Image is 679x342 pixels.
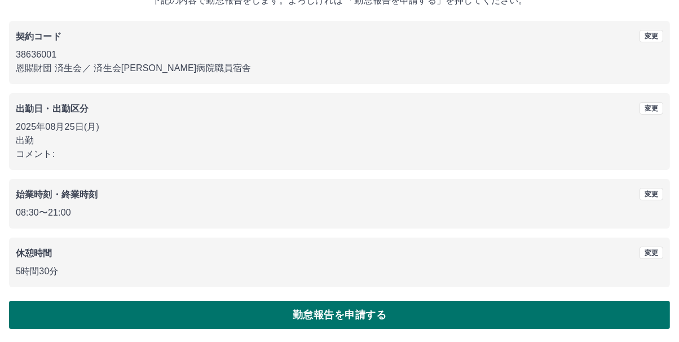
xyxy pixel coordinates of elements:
[16,48,663,62] p: 38636001
[16,134,663,147] p: 出勤
[16,248,52,258] b: 休憩時間
[9,301,670,329] button: 勤怠報告を申請する
[16,147,663,161] p: コメント:
[16,190,98,199] b: 始業時刻・終業時刻
[16,104,89,113] b: 出勤日・出勤区分
[16,265,663,278] p: 5時間30分
[16,120,663,134] p: 2025年08月25日(月)
[16,62,663,75] p: 恩賜財団 済生会 ／ 済生会[PERSON_NAME]病院職員宿舎
[16,32,61,41] b: 契約コード
[640,102,663,115] button: 変更
[640,30,663,42] button: 変更
[16,206,663,220] p: 08:30 〜 21:00
[640,247,663,259] button: 変更
[640,188,663,200] button: 変更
